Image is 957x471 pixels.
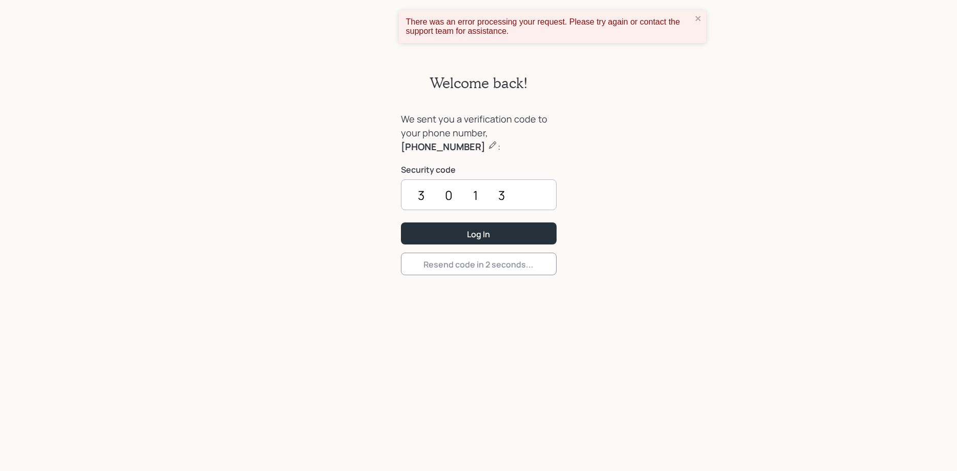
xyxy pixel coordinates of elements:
button: Log In [401,222,557,244]
button: Resend code in 2 seconds... [401,253,557,275]
div: We sent you a verification code to your phone number, : [401,112,557,154]
div: There was an error processing your request. Please try again or contact the support team for assi... [406,17,692,36]
div: Resend code in 2 seconds... [423,259,534,270]
b: [PHONE_NUMBER] [401,140,485,153]
label: Security code [401,164,557,175]
h2: Welcome back! [430,74,528,92]
button: close [695,14,702,24]
input: •••• [401,179,557,210]
div: Log In [467,229,490,240]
